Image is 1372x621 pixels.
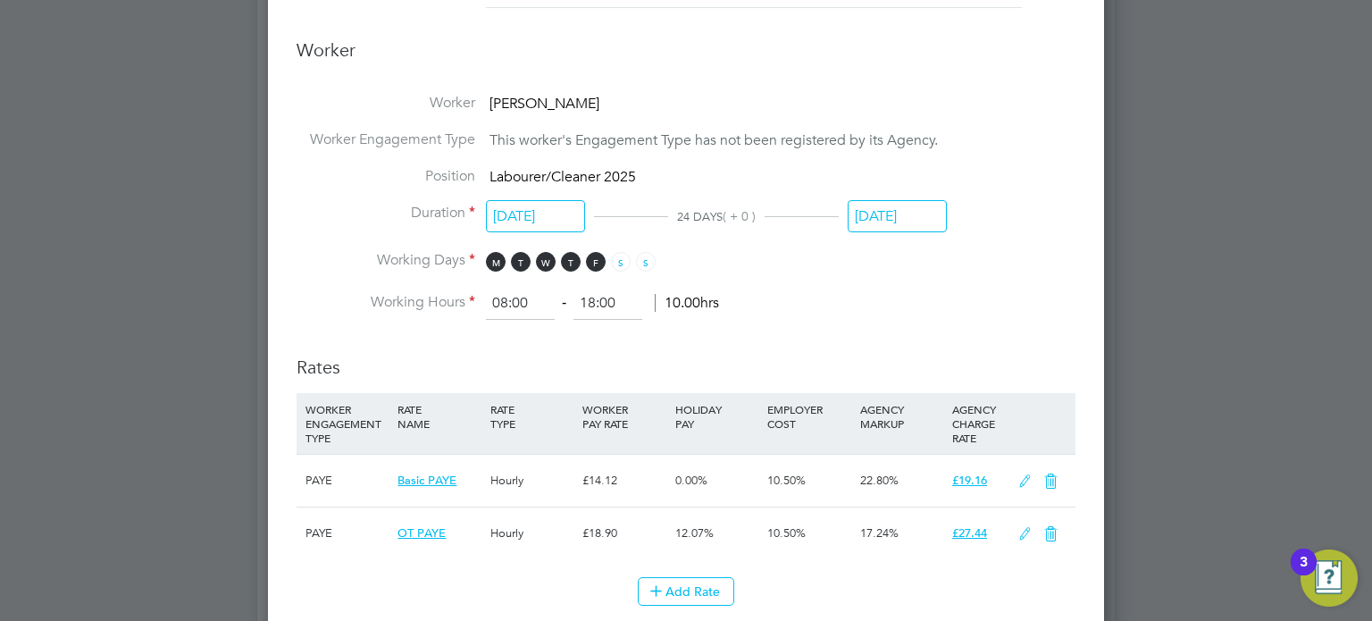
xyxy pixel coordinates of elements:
[297,204,475,222] label: Duration
[638,577,734,606] button: Add Rate
[848,200,947,233] input: Select one
[393,393,485,440] div: RATE NAME
[636,252,656,272] span: S
[397,473,456,488] span: Basic PAYE
[856,393,948,440] div: AGENCY MARKUP
[486,455,578,507] div: Hourly
[578,393,670,440] div: WORKER PAY RATE
[578,455,670,507] div: £14.12
[489,131,938,149] span: This worker's Engagement Type has not been registered by its Agency.
[763,393,855,440] div: EMPLOYER COST
[952,525,987,541] span: £27.44
[297,38,1075,76] h3: Worker
[486,288,555,320] input: 08:00
[723,208,756,224] span: ( + 0 )
[573,288,642,320] input: 17:00
[486,393,578,440] div: RATE TYPE
[397,525,446,541] span: OT PAYE
[489,95,599,113] span: [PERSON_NAME]
[952,473,987,488] span: £19.16
[297,293,475,312] label: Working Hours
[486,200,585,233] input: Select one
[675,473,707,488] span: 0.00%
[1300,562,1308,585] div: 3
[767,525,806,541] span: 10.50%
[511,252,531,272] span: T
[301,455,393,507] div: PAYE
[586,252,606,272] span: F
[767,473,806,488] span: 10.50%
[297,94,475,113] label: Worker
[297,251,475,270] label: Working Days
[558,294,570,312] span: ‐
[297,338,1075,379] h3: Rates
[297,130,475,149] label: Worker Engagement Type
[677,209,723,224] span: 24 DAYS
[297,167,475,186] label: Position
[301,393,393,454] div: WORKER ENGAGEMENT TYPE
[486,508,578,559] div: Hourly
[561,252,581,272] span: T
[860,473,899,488] span: 22.80%
[948,393,1009,454] div: AGENCY CHARGE RATE
[675,525,714,541] span: 12.07%
[1301,550,1358,607] button: Open Resource Center, 3 new notifications
[655,294,719,312] span: 10.00hrs
[578,508,670,559] div: £18.90
[611,252,631,272] span: S
[536,252,556,272] span: W
[860,525,899,541] span: 17.24%
[486,252,506,272] span: M
[301,508,393,559] div: PAYE
[489,168,636,186] span: Labourer/Cleaner 2025
[671,393,763,440] div: HOLIDAY PAY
